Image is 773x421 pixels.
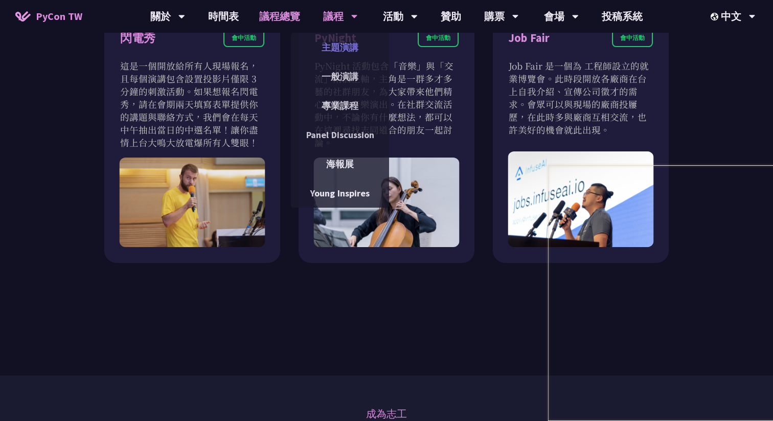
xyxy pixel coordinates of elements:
a: 主題演講 [291,35,389,59]
p: 這是一個開放給所有人現場報名，且每個演講包含設置投影片僅限 3 分鐘的刺激活動。如果想報名閃電秀，請在會期兩天填寫表單提供你的講題與聯絡方式，我們會在每天中午抽出當日的中選名單！讓你盡情上台大鳴... [120,59,264,149]
a: Panel Discussion [291,123,389,147]
a: 專業課程 [291,94,389,118]
span: PyCon TW [36,9,82,24]
img: Home icon of PyCon TW 2025 [15,11,31,21]
a: 海報展 [291,152,389,176]
div: 會中活動 [612,29,653,47]
img: Lightning Talk [120,158,265,247]
img: Job Fair [508,151,654,247]
div: 閃電秀 [120,29,155,47]
div: Job Fair [509,29,550,47]
img: Locale Icon [711,13,721,20]
p: Job Fair 是一個為 工程師設立的就業博覽會。此時段開放各廠商在台上自我介紹、宣傳公司徵才的需求。會眾可以與現場的廠商投屨歷，在此時多與廠商互相交流，也許美好的機會就此出現。 [509,59,653,136]
div: 會中活動 [418,29,459,47]
div: 會中活動 [223,29,264,47]
a: 一般演講 [291,64,389,88]
a: PyCon TW [5,4,93,29]
a: Young Inspires [291,181,389,205]
img: PyNight [314,158,460,247]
